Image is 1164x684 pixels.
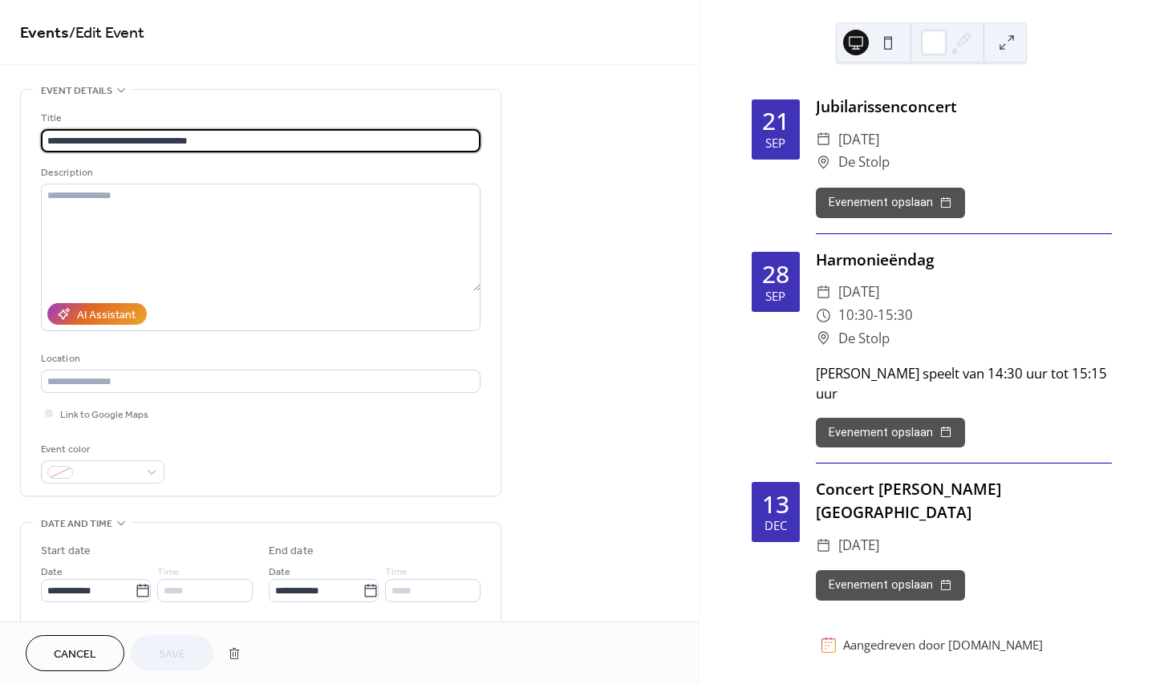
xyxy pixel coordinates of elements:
[157,564,180,581] span: Time
[765,290,785,302] div: sep
[816,128,831,152] div: ​
[41,350,477,367] div: Location
[765,520,787,532] div: dec
[41,516,112,532] span: Date and time
[816,281,831,304] div: ​
[765,137,785,149] div: sep
[816,304,831,327] div: ​
[816,151,831,174] div: ​
[816,363,1112,403] div: [PERSON_NAME] speelt van 14:30 uur tot 15:15 uur
[838,281,879,304] span: [DATE]
[77,307,136,324] div: AI Assistant
[838,534,879,557] span: [DATE]
[816,534,831,557] div: ​
[762,492,789,516] div: 13
[60,407,148,423] span: Link to Google Maps
[816,327,831,350] div: ​
[47,303,147,325] button: AI Assistant
[816,570,965,601] button: Evenement opslaan
[878,304,913,327] span: 15:30
[41,164,477,181] div: Description
[69,18,144,49] span: / Edit Event
[838,327,890,350] span: De Stolp
[762,109,789,133] div: 21
[20,18,69,49] a: Events
[269,564,290,581] span: Date
[838,304,874,327] span: 10:30
[816,418,965,448] button: Evenement opslaan
[41,564,63,581] span: Date
[838,151,890,174] span: De Stolp
[26,635,124,671] button: Cancel
[762,262,789,286] div: 28
[816,95,1112,119] div: Jubilarissenconcert
[41,110,477,127] div: Title
[838,128,879,152] span: [DATE]
[816,249,1112,272] div: Harmonieëndag
[41,441,161,458] div: Event color
[54,646,96,663] span: Cancel
[843,637,1043,653] div: Aangedreven door
[41,543,91,560] div: Start date
[385,564,408,581] span: Time
[41,83,112,99] span: Event details
[948,637,1043,653] a: [DOMAIN_NAME]
[874,304,878,327] span: -
[816,478,1112,524] div: Concert [PERSON_NAME][GEOGRAPHIC_DATA]
[816,188,965,218] button: Evenement opslaan
[269,543,314,560] div: End date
